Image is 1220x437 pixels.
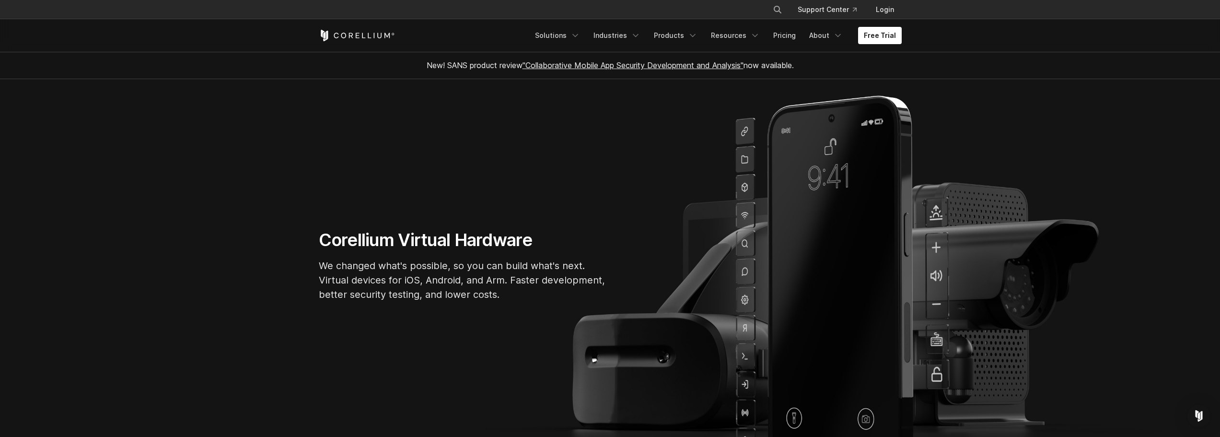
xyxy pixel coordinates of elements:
a: Resources [705,27,766,44]
p: We changed what's possible, so you can build what's next. Virtual devices for iOS, Android, and A... [319,259,606,302]
a: About [803,27,848,44]
h1: Corellium Virtual Hardware [319,229,606,251]
a: Login [868,1,902,18]
a: Corellium Home [319,30,395,41]
span: New! SANS product review now available. [427,60,794,70]
a: Support Center [790,1,864,18]
button: Search [769,1,786,18]
a: Free Trial [858,27,902,44]
a: Products [648,27,703,44]
a: "Collaborative Mobile App Security Development and Analysis" [523,60,744,70]
a: Solutions [529,27,586,44]
div: Open Intercom Messenger [1187,404,1210,427]
a: Industries [588,27,646,44]
div: Navigation Menu [529,27,902,44]
div: Navigation Menu [761,1,902,18]
a: Pricing [767,27,802,44]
